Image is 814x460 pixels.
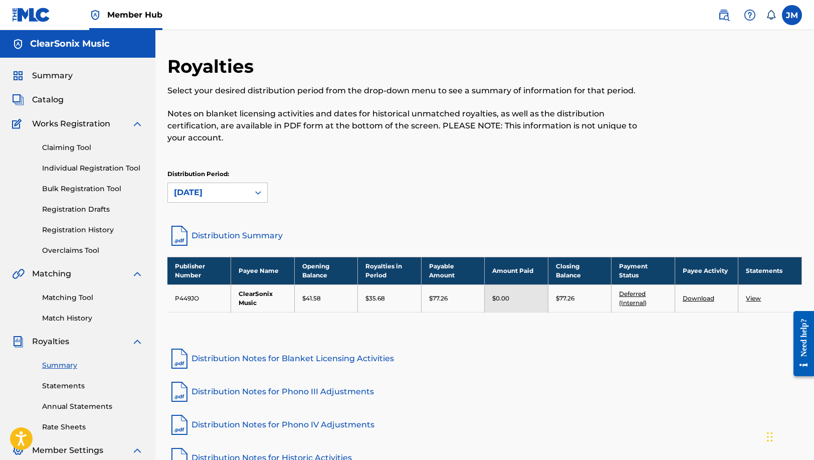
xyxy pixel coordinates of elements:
[12,94,64,106] a: CatalogCatalog
[167,170,268,179] p: Distribution Period:
[167,347,802,371] a: Distribution Notes for Blanket Licensing Activities
[42,292,143,303] a: Matching Tool
[42,204,143,215] a: Registration Drafts
[231,257,295,284] th: Payee Name
[30,38,110,50] h5: ClearSonix Music
[167,257,231,284] th: Publisher Number
[714,5,734,25] a: Public Search
[782,5,802,25] div: User Menu
[32,268,71,280] span: Matching
[12,118,25,130] img: Works Registration
[358,257,422,284] th: Royalties in Period
[744,9,756,21] img: help
[167,380,802,404] a: Distribution Notes for Phono III Adjustments
[556,294,574,303] p: $77.26
[131,444,143,456] img: expand
[485,257,548,284] th: Amount Paid
[12,444,24,456] img: Member Settings
[167,224,802,248] a: Distribution Summary
[12,94,24,106] img: Catalog
[42,163,143,174] a: Individual Registration Tool
[767,422,773,452] div: Drag
[167,380,191,404] img: pdf
[675,257,738,284] th: Payee Activity
[12,336,24,348] img: Royalties
[174,187,243,199] div: [DATE]
[32,118,110,130] span: Works Registration
[42,360,143,371] a: Summary
[746,294,761,302] a: View
[619,290,647,306] a: Deferred (Internal)
[786,303,814,384] iframe: Resource Center
[365,294,385,303] p: $35.68
[548,257,612,284] th: Closing Balance
[42,225,143,235] a: Registration History
[32,336,69,348] span: Royalties
[764,412,814,460] iframe: Chat Widget
[42,422,143,432] a: Rate Sheets
[718,9,730,21] img: search
[738,257,802,284] th: Statements
[231,284,295,312] td: ClearSonix Music
[167,108,656,144] p: Notes on blanket licensing activities and dates for historical unmatched royalties, as well as th...
[766,10,776,20] div: Notifications
[12,38,24,50] img: Accounts
[294,257,358,284] th: Opening Balance
[167,224,191,248] img: distribution-summary-pdf
[89,9,101,21] img: Top Rightsholder
[32,70,73,82] span: Summary
[32,444,103,456] span: Member Settings
[167,85,656,97] p: Select your desired distribution period from the drop-down menu to see a summary of information f...
[131,336,143,348] img: expand
[42,381,143,391] a: Statements
[167,413,191,437] img: pdf
[740,5,760,25] div: Help
[131,268,143,280] img: expand
[32,94,64,106] span: Catalog
[421,257,485,284] th: Payable Amount
[167,55,259,78] h2: Royalties
[12,8,51,22] img: MLC Logo
[42,245,143,256] a: Overclaims Tool
[42,142,143,153] a: Claiming Tool
[612,257,675,284] th: Payment Status
[167,413,802,437] a: Distribution Notes for Phono IV Adjustments
[12,70,73,82] a: SummarySummary
[42,401,143,412] a: Annual Statements
[107,9,162,21] span: Member Hub
[42,184,143,194] a: Bulk Registration Tool
[167,284,231,312] td: P449JO
[492,294,509,303] p: $0.00
[12,70,24,82] img: Summary
[429,294,448,303] p: $77.26
[167,347,191,371] img: pdf
[302,294,321,303] p: $41.58
[42,313,143,324] a: Match History
[12,268,25,280] img: Matching
[683,294,714,302] a: Download
[131,118,143,130] img: expand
